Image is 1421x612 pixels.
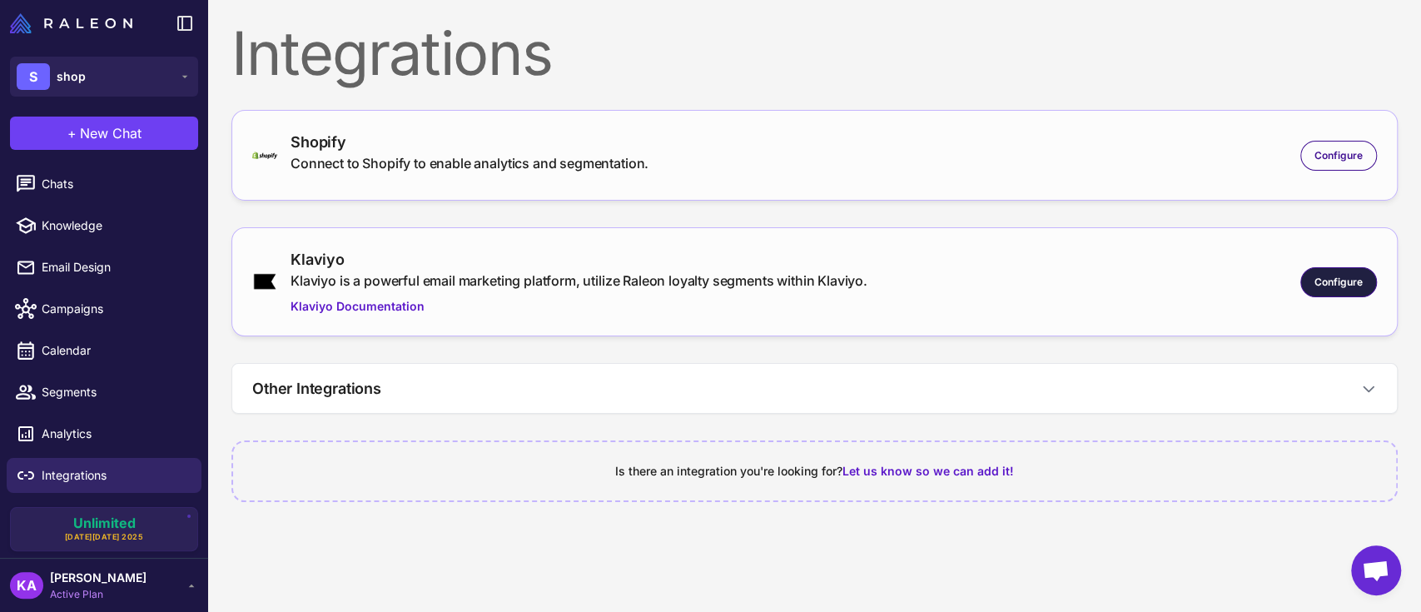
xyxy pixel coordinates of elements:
[7,458,201,493] a: Integrations
[42,175,188,193] span: Chats
[42,216,188,235] span: Knowledge
[80,123,142,143] span: New Chat
[7,167,201,202] a: Chats
[10,57,198,97] button: Sshop
[291,153,648,173] div: Connect to Shopify to enable analytics and segmentation.
[42,466,188,485] span: Integrations
[7,375,201,410] a: Segments
[253,462,1376,480] div: Is there an integration you're looking for?
[42,300,188,318] span: Campaigns
[57,67,86,86] span: shop
[842,464,1014,478] span: Let us know so we can add it!
[252,152,277,159] img: shopify-logo-primary-logo-456baa801ee66a0a435671082365958316831c9960c480451dd0330bcdae304f.svg
[17,63,50,90] div: S
[7,208,201,243] a: Knowledge
[291,248,867,271] div: Klaviyo
[7,333,201,368] a: Calendar
[42,383,188,401] span: Segments
[65,531,144,543] span: [DATE][DATE] 2025
[73,516,136,530] span: Unlimited
[1314,148,1363,163] span: Configure
[50,569,147,587] span: [PERSON_NAME]
[291,297,867,316] a: Klaviyo Documentation
[252,377,381,400] h3: Other Integrations
[1351,545,1401,595] a: Open chat
[252,272,277,291] img: klaviyo.png
[42,258,188,276] span: Email Design
[291,131,648,153] div: Shopify
[231,23,1398,83] div: Integrations
[7,416,201,451] a: Analytics
[42,341,188,360] span: Calendar
[7,291,201,326] a: Campaigns
[10,13,132,33] img: Raleon Logo
[10,117,198,150] button: +New Chat
[7,250,201,285] a: Email Design
[232,364,1397,413] button: Other Integrations
[50,587,147,602] span: Active Plan
[42,425,188,443] span: Analytics
[10,572,43,599] div: KA
[67,123,77,143] span: +
[291,271,867,291] div: Klaviyo is a powerful email marketing platform, utilize Raleon loyalty segments within Klaviyo.
[1314,275,1363,290] span: Configure
[10,13,139,33] a: Raleon Logo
